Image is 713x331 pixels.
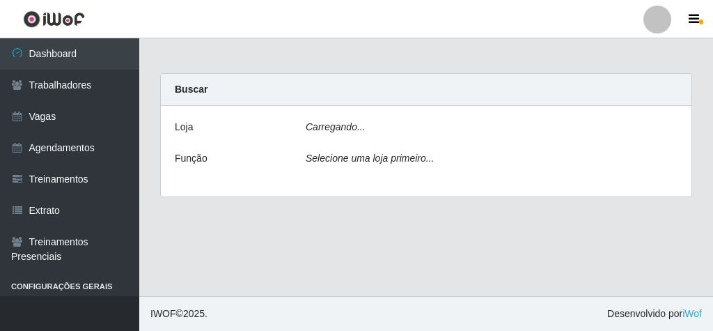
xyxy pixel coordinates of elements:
a: iWof [682,308,702,319]
label: Função [175,151,207,166]
span: Desenvolvido por [607,307,702,321]
strong: Buscar [175,84,207,95]
label: Loja [175,120,193,134]
span: © 2025 . [150,307,207,321]
i: Selecione uma loja primeiro... [306,153,434,164]
img: CoreUI Logo [23,10,85,28]
i: Carregando... [306,121,366,132]
span: IWOF [150,308,176,319]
